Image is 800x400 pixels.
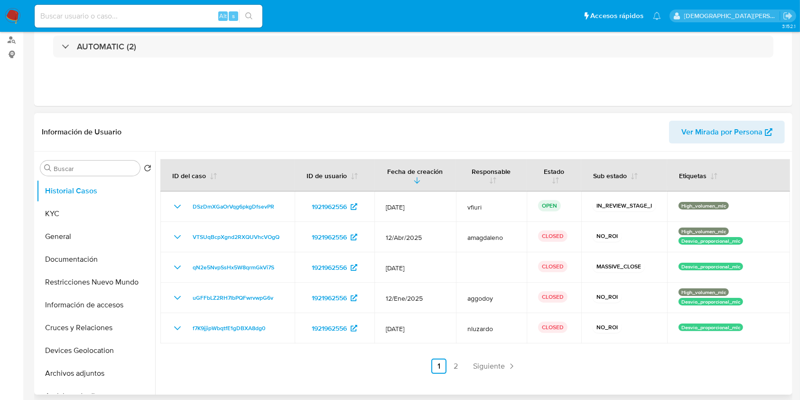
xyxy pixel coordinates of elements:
[219,11,227,20] span: Alt
[54,164,136,173] input: Buscar
[37,202,155,225] button: KYC
[37,316,155,339] button: Cruces y Relaciones
[37,248,155,271] button: Documentación
[35,10,262,22] input: Buscar usuario o caso...
[783,11,793,21] a: Salir
[42,127,121,137] h1: Información de Usuario
[653,12,661,20] a: Notificaciones
[684,11,780,20] p: cristian.porley@mercadolibre.com
[782,22,795,30] span: 3.152.1
[681,121,763,143] span: Ver Mirada por Persona
[232,11,235,20] span: s
[37,339,155,362] button: Devices Geolocation
[37,271,155,294] button: Restricciones Nuevo Mundo
[144,164,151,175] button: Volver al orden por defecto
[53,36,773,57] div: AUTOMATIC (2)
[44,164,52,172] button: Buscar
[590,11,643,21] span: Accesos rápidos
[37,294,155,316] button: Información de accesos
[669,121,785,143] button: Ver Mirada por Persona
[77,41,136,52] h3: AUTOMATIC (2)
[37,225,155,248] button: General
[37,362,155,385] button: Archivos adjuntos
[239,10,259,23] button: search-icon
[37,180,155,202] button: Historial Casos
